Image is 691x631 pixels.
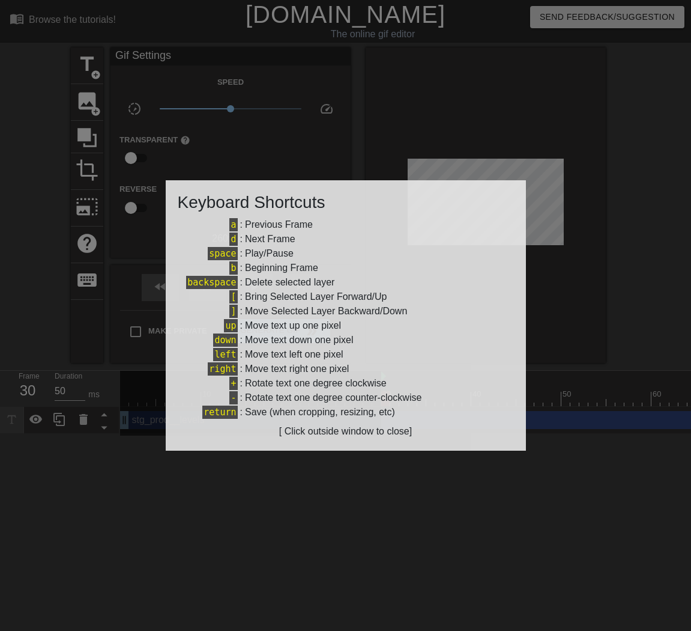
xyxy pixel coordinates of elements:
div: : [178,304,514,319]
span: up [224,319,237,332]
div: Beginning Frame [245,261,318,275]
div: : [178,405,514,419]
div: Bring Selected Layer Forward/Up [245,290,387,304]
div: Move Selected Layer Backward/Down [245,304,407,319]
div: : [178,347,514,362]
div: : [178,261,514,275]
div: Move text right one pixel [245,362,349,376]
div: : [178,246,514,261]
div: Rotate text one degree counter-clockwise [245,391,421,405]
span: d [229,233,237,246]
span: down [213,334,237,347]
span: - [229,391,237,404]
h3: Keyboard Shortcuts [178,192,514,213]
div: : [178,319,514,333]
div: Delete selected layer [245,275,334,290]
span: left [213,348,237,361]
div: : [178,275,514,290]
div: Rotate text one degree clockwise [245,376,387,391]
span: b [229,261,237,275]
span: return [202,406,237,419]
span: space [208,247,237,260]
div: Previous Frame [245,218,313,232]
span: a [229,218,237,231]
div: : [178,333,514,347]
div: : [178,362,514,376]
div: Play/Pause [245,246,294,261]
span: [ [229,290,237,303]
span: + [229,377,237,390]
div: Save (when cropping, resizing, etc) [245,405,395,419]
div: : [178,391,514,405]
div: : [178,290,514,304]
span: backspace [186,276,237,289]
div: : [178,218,514,232]
div: : [178,232,514,246]
div: [ Click outside window to close] [178,424,514,439]
div: Next Frame [245,232,295,246]
span: ] [229,305,237,318]
div: Move text up one pixel [245,319,341,333]
span: right [208,362,237,376]
div: Move text left one pixel [245,347,343,362]
div: Move text down one pixel [245,333,354,347]
div: : [178,376,514,391]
